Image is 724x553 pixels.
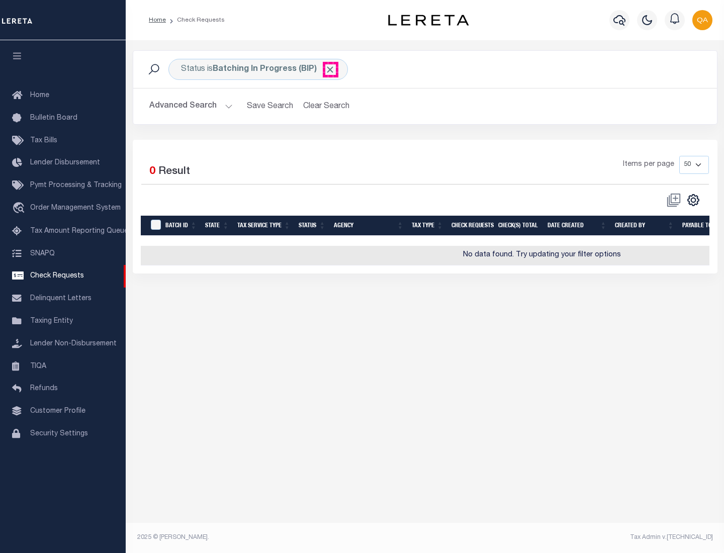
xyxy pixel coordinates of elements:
[130,533,425,542] div: 2025 © [PERSON_NAME].
[388,15,469,26] img: logo-dark.svg
[241,97,299,116] button: Save Search
[692,10,712,30] img: svg+xml;base64,PHN2ZyB4bWxucz0iaHR0cDovL3d3dy53My5vcmcvMjAwMC9zdmciIHBvaW50ZXItZXZlbnRzPSJub25lIi...
[30,340,117,347] span: Lender Non-Disbursement
[30,182,122,189] span: Pymt Processing & Tracking
[30,159,100,166] span: Lender Disbursement
[201,216,233,236] th: State: activate to sort column ascending
[408,216,447,236] th: Tax Type: activate to sort column ascending
[30,250,55,257] span: SNAPQ
[30,385,58,392] span: Refunds
[158,164,190,180] label: Result
[295,216,330,236] th: Status: activate to sort column ascending
[233,216,295,236] th: Tax Service Type: activate to sort column ascending
[213,65,335,73] b: Batching In Progress (BIP)
[447,216,494,236] th: Check Requests
[30,92,49,99] span: Home
[149,17,166,23] a: Home
[30,408,85,415] span: Customer Profile
[149,97,233,116] button: Advanced Search
[30,137,57,144] span: Tax Bills
[432,533,713,542] div: Tax Admin v.[TECHNICAL_ID]
[299,97,354,116] button: Clear Search
[30,318,73,325] span: Taxing Entity
[30,272,84,280] span: Check Requests
[30,295,92,302] span: Delinquent Letters
[30,115,77,122] span: Bulletin Board
[166,16,225,25] li: Check Requests
[30,228,128,235] span: Tax Amount Reporting Queue
[30,362,46,370] span: TIQA
[149,166,155,177] span: 0
[30,205,121,212] span: Order Management System
[330,216,408,236] th: Agency: activate to sort column ascending
[12,202,28,215] i: travel_explore
[623,159,674,170] span: Items per page
[168,59,348,80] div: Status is
[325,64,335,75] span: Click to Remove
[544,216,611,236] th: Date Created: activate to sort column ascending
[161,216,201,236] th: Batch Id: activate to sort column ascending
[494,216,544,236] th: Check(s) Total
[611,216,678,236] th: Created By: activate to sort column ascending
[30,430,88,437] span: Security Settings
